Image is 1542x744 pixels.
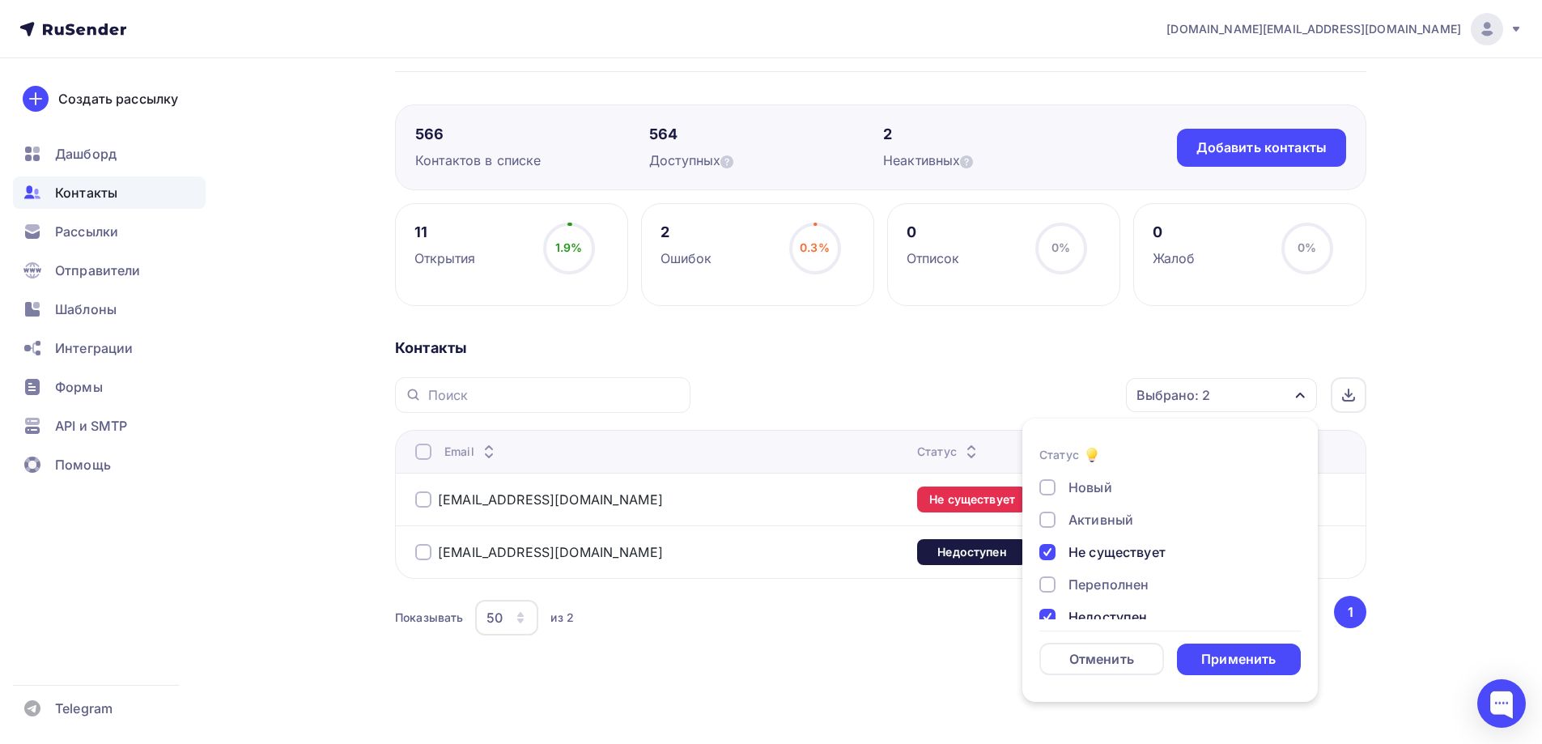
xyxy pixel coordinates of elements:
[1039,447,1079,463] div: Статус
[55,144,117,164] span: Дашборд
[415,125,649,144] div: 566
[55,300,117,319] span: Шаблоны
[486,608,503,627] div: 50
[1068,575,1149,594] div: Переполнен
[907,249,960,268] div: Отписок
[1068,542,1166,562] div: Не существует
[1051,240,1070,254] span: 0%
[1068,510,1133,529] div: Активный
[13,215,206,248] a: Рассылки
[13,138,206,170] a: Дашборд
[414,223,476,242] div: 11
[13,254,206,287] a: Отправители
[55,699,113,718] span: Telegram
[55,261,141,280] span: Отправители
[1166,13,1523,45] a: [DOMAIN_NAME][EMAIL_ADDRESS][DOMAIN_NAME]
[55,338,133,358] span: Интеграции
[395,338,1366,358] div: Контакты
[555,240,583,254] span: 1.9%
[649,125,883,144] div: 564
[13,176,206,209] a: Контакты
[1334,596,1366,628] button: Go to page 1
[55,222,118,241] span: Рассылки
[428,386,681,404] input: Поиск
[1125,377,1318,413] button: Выбрано: 2
[13,293,206,325] a: Шаблоны
[58,89,178,108] div: Создать рассылку
[907,223,960,242] div: 0
[1069,649,1134,669] div: Отменить
[55,183,117,202] span: Контакты
[550,610,574,626] div: из 2
[415,151,649,170] div: Контактов в списке
[917,539,1027,565] div: Недоступен
[661,223,712,242] div: 2
[661,249,712,268] div: Ошибок
[1298,240,1316,254] span: 0%
[649,151,883,170] div: Доступных
[800,240,830,254] span: 0.3%
[883,125,1117,144] div: 2
[55,455,111,474] span: Помощь
[1068,478,1112,497] div: Новый
[1022,419,1318,702] ul: Выбрано: 2
[1136,385,1210,405] div: Выбрано: 2
[883,151,1117,170] div: Неактивных
[474,599,539,636] button: 50
[1332,596,1367,628] ul: Pagination
[1153,223,1196,242] div: 0
[917,487,1027,512] div: Не существует
[1153,249,1196,268] div: Жалоб
[55,416,127,436] span: API и SMTP
[917,444,981,460] div: Статус
[438,544,663,560] a: [EMAIL_ADDRESS][DOMAIN_NAME]
[55,377,103,397] span: Формы
[1196,138,1327,157] div: Добавить контакты
[1201,650,1276,669] div: Применить
[395,610,463,626] div: Показывать
[1166,21,1461,37] span: [DOMAIN_NAME][EMAIL_ADDRESS][DOMAIN_NAME]
[414,249,476,268] div: Открытия
[1068,607,1147,627] div: Недоступен
[13,371,206,403] a: Формы
[438,491,663,508] a: [EMAIL_ADDRESS][DOMAIN_NAME]
[444,444,499,460] div: Email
